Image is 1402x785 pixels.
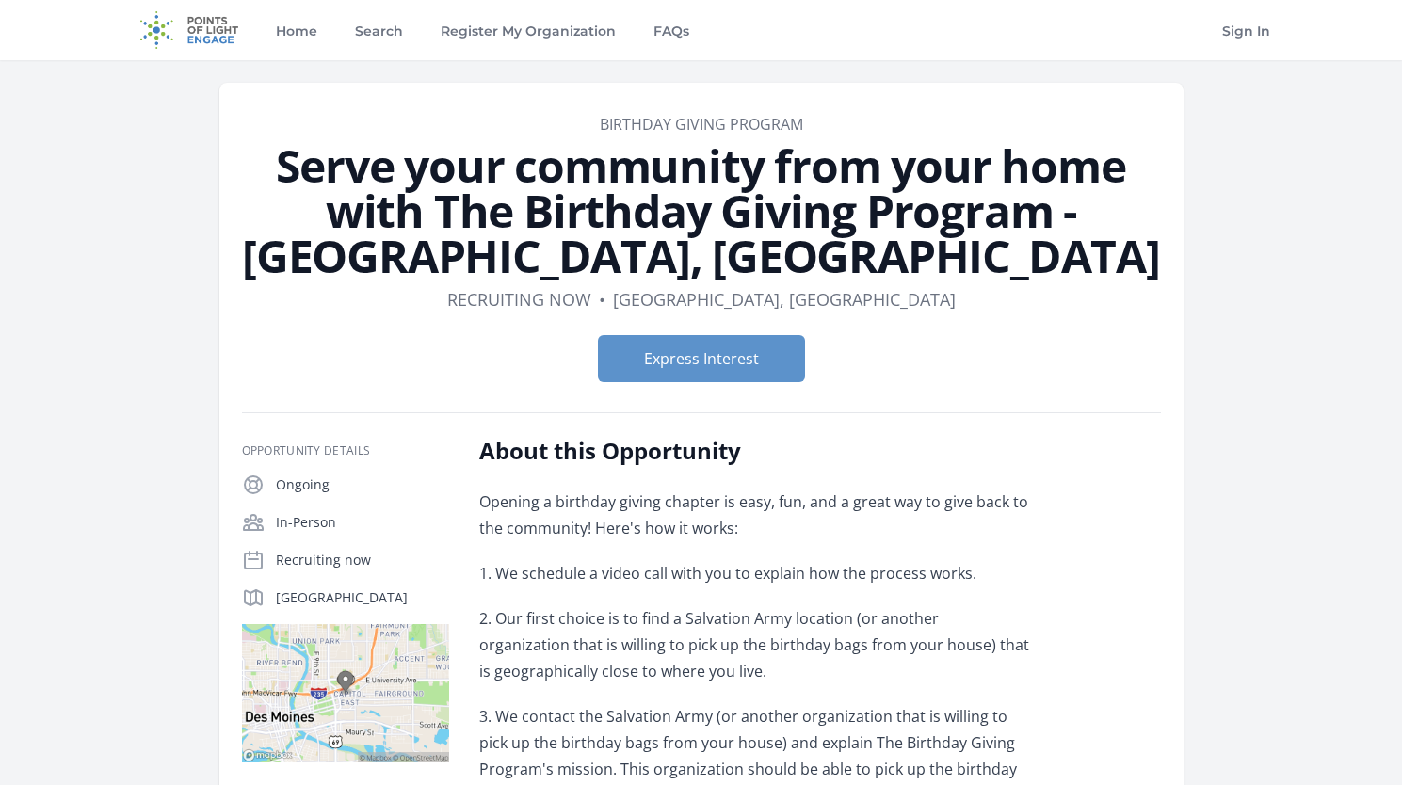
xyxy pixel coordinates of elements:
[276,588,449,607] p: [GEOGRAPHIC_DATA]
[276,551,449,569] p: Recruiting now
[613,286,956,312] dd: [GEOGRAPHIC_DATA], [GEOGRAPHIC_DATA]
[599,286,605,312] div: •
[479,436,1030,466] h2: About this Opportunity
[276,475,449,494] p: Ongoing
[242,443,449,458] h3: Opportunity Details
[242,624,449,762] img: Map
[479,605,1030,684] p: 2. Our first choice is to find a Salvation Army location (or another organization that is willing...
[598,335,805,382] button: Express Interest
[447,286,591,312] dd: Recruiting now
[276,513,449,532] p: In-Person
[479,489,1030,541] p: Opening a birthday giving chapter is easy, fun, and a great way to give back to the community! He...
[242,143,1161,279] h1: Serve your community from your home with The Birthday Giving Program - [GEOGRAPHIC_DATA], [GEOGRA...
[479,560,1030,586] p: 1. We schedule a video call with you to explain how the process works.
[600,114,803,135] a: BIRTHDAY GIVING PROGRAM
